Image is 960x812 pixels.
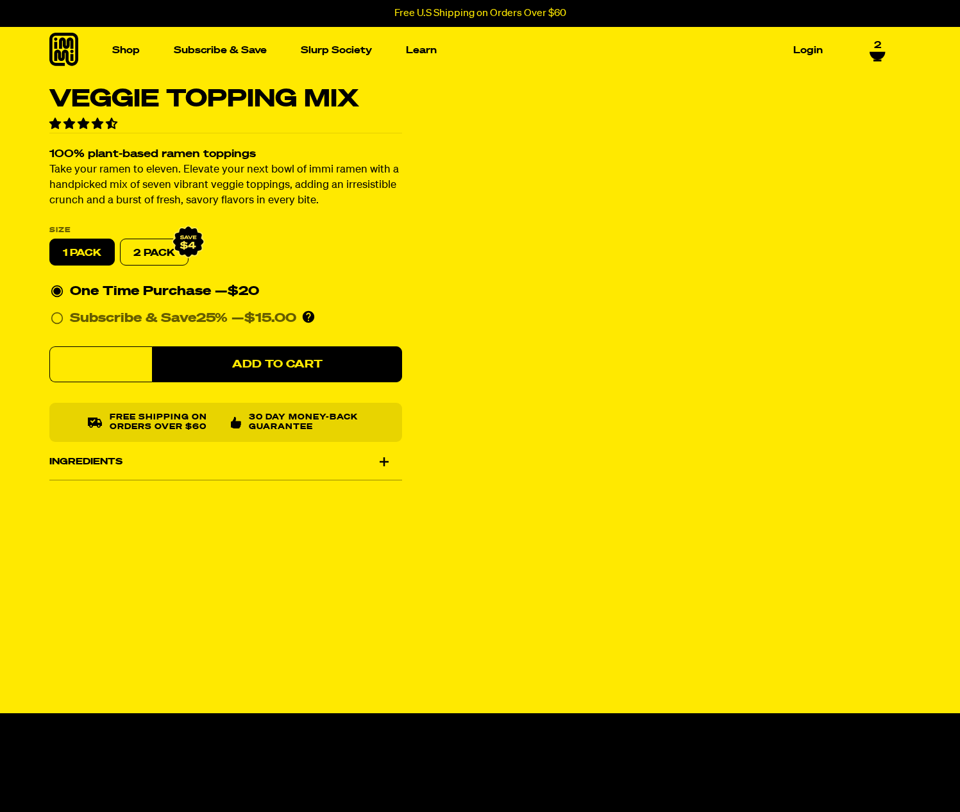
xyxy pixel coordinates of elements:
span: 4.36 stars [49,119,120,130]
div: — [232,309,296,329]
h1: Veggie Topping Mix [49,87,402,112]
label: 1 PACK [49,239,115,266]
p: Free U.S Shipping on Orders Over $60 [394,8,566,19]
button: Add to Cart [152,347,402,383]
p: Free shipping on orders over $60 [109,414,220,432]
span: 25% [196,312,228,325]
nav: Main navigation [107,27,828,74]
label: 2 PACK [120,239,189,266]
label: Size [49,227,402,234]
p: 30 Day Money-Back Guarantee [249,414,364,432]
h2: 100% plant-based ramen toppings [49,149,402,160]
div: — [215,282,259,302]
a: Slurp Society [296,40,377,60]
a: Shop [107,40,145,60]
a: Login [788,40,828,60]
div: Subscribe & Save [70,309,228,329]
span: $20 [228,285,259,298]
a: Subscribe & Save [169,40,272,60]
span: $15.00 [244,312,296,325]
p: Take your ramen to eleven. Elevate your next bowl of immi ramen with a handpicked mix of seven vi... [49,163,402,209]
a: Learn [401,40,442,60]
div: Ingredients [49,444,402,480]
span: Add to Cart [232,359,322,370]
span: 2 [874,40,881,51]
a: 2 [870,40,886,62]
div: One Time Purchase [51,282,401,302]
